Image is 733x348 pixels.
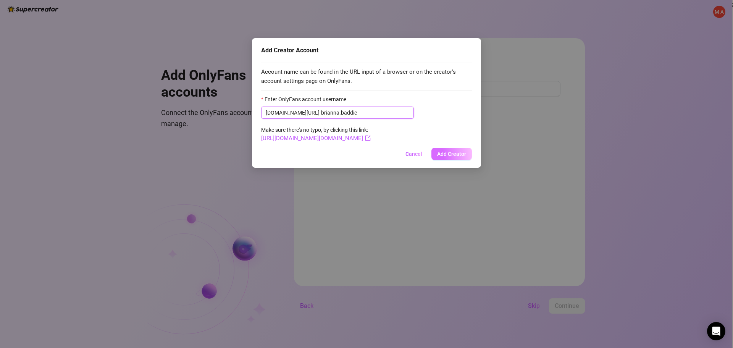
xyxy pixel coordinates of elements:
span: Cancel [405,151,422,157]
div: Add Creator Account [261,46,472,55]
div: Open Intercom Messenger [707,322,725,340]
input: Enter OnlyFans account username [321,108,409,117]
span: [DOMAIN_NAME][URL] [266,108,320,117]
button: Cancel [399,148,428,160]
a: [URL][DOMAIN_NAME][DOMAIN_NAME]export [261,135,371,142]
span: Make sure there's no typo, by clicking this link: [261,127,371,141]
button: Add Creator [431,148,472,160]
span: Account name can be found in the URL input of a browser or on the creator's account settings page... [261,68,472,86]
span: export [365,135,371,141]
label: Enter OnlyFans account username [261,95,351,104]
span: Add Creator [437,151,466,157]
